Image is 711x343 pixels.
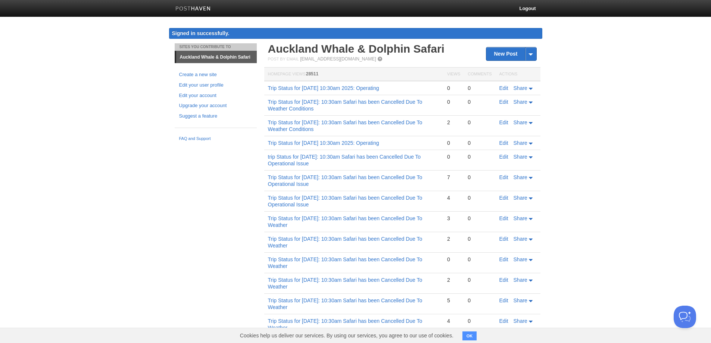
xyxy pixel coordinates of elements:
a: Trip Status for [DATE]: 10:30am Safari has been Cancelled Due To Weather [268,277,422,290]
span: Share [514,174,527,180]
div: 0 [468,277,492,283]
div: 0 [468,99,492,105]
a: Trip Status for [DATE] 10:30am 2025: Operating [268,140,379,146]
span: Share [514,297,527,303]
a: Edit your user profile [179,81,252,89]
span: Share [514,195,527,201]
div: 0 [447,153,460,160]
a: Edit [499,154,508,160]
a: Trip Status for [DATE]: 10:30am Safari has been Cancelled Due To Weather [268,215,422,228]
span: Share [514,256,527,262]
th: Actions [496,68,540,81]
div: 2 [447,236,460,242]
span: Share [514,85,527,91]
div: Signed in successfully. [169,28,542,39]
a: Trip Status for [DATE] 10:30am 2025: Operating [268,85,379,91]
a: Trip Status for [DATE]: 10:30am Safari has been Cancelled Due To Weather Conditions [268,119,422,132]
a: Edit [499,99,508,105]
a: Trip Status for [DATE]: 10:30am Safari has been Cancelled Due To Weather [268,297,422,310]
div: 0 [447,85,460,91]
div: 0 [468,85,492,91]
div: 0 [468,174,492,181]
span: 28511 [306,71,318,77]
a: Edit [499,215,508,221]
div: 4 [447,318,460,324]
div: 5 [447,297,460,304]
div: 0 [468,318,492,324]
img: Posthaven-bar [175,6,211,12]
span: Share [514,277,527,283]
span: Share [514,236,527,242]
a: Auckland Whale & Dolphin Safari [268,43,445,55]
a: New Post [486,47,536,60]
div: 0 [468,194,492,201]
a: Edit [499,195,508,201]
span: Share [514,215,527,221]
a: Edit [499,236,508,242]
a: Suggest a feature [179,112,252,120]
a: FAQ and Support [179,135,252,142]
a: Trip Status for [DATE]: 10:30am Safari has been Cancelled Due To Weather [268,256,422,269]
div: 0 [468,215,492,222]
div: 0 [468,153,492,160]
div: 0 [447,140,460,146]
div: 0 [468,297,492,304]
span: Share [514,119,527,125]
div: 0 [468,119,492,126]
a: Auckland Whale & Dolphin Safari [176,51,257,63]
th: Comments [464,68,495,81]
a: [EMAIL_ADDRESS][DOMAIN_NAME] [300,56,376,62]
div: 2 [447,277,460,283]
li: Sites You Contribute To [175,43,257,51]
div: 0 [468,140,492,146]
div: 0 [447,256,460,263]
a: Edit [499,277,508,283]
div: 3 [447,215,460,222]
th: Views [443,68,464,81]
a: Edit [499,174,508,180]
div: 4 [447,194,460,201]
a: Edit [499,256,508,262]
span: Share [514,154,527,160]
a: Create a new site [179,71,252,79]
a: Edit [499,119,508,125]
a: Edit your account [179,92,252,100]
a: Upgrade your account [179,102,252,110]
a: Trip Status for [DATE]: 10:30am Safari has been Cancelled Due To Weather [268,236,422,249]
div: 0 [447,99,460,105]
div: 0 [468,256,492,263]
div: 2 [447,119,460,126]
a: Edit [499,297,508,303]
span: Share [514,140,527,146]
iframe: Help Scout Beacon - Open [674,306,696,328]
span: Share [514,99,527,105]
div: 0 [468,236,492,242]
span: Share [514,318,527,324]
a: Trip Status for [DATE]: 10:30am Safari has been Cancelled Due To Weather [268,318,422,331]
button: OK [462,331,477,340]
a: Trip Status for [DATE]: 10:30am Safari has been Cancelled Due To Operational Issue [268,195,422,208]
a: Trip Status for [DATE]: 10:30am Safari has been Cancelled Due To Operational Issue [268,174,422,187]
a: Trip Status for [DATE]: 10:30am Safari has been Cancelled Due To Weather Conditions [268,99,422,112]
a: Edit [499,318,508,324]
a: Edit [499,140,508,146]
th: Homepage Views [264,68,443,81]
span: Cookies help us deliver our services. By using our services, you agree to our use of cookies. [233,328,461,343]
span: Post by Email [268,57,299,61]
a: trip Status for [DATE]: 10:30am Safari has been Cancelled Due To Operational Issue [268,154,421,166]
a: Edit [499,85,508,91]
div: 7 [447,174,460,181]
